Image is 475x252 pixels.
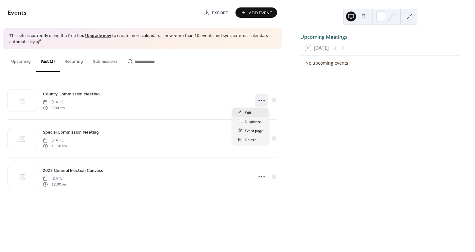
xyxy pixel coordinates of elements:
[43,91,100,98] span: County Commission Meeting
[43,143,67,149] span: 11:30 am
[300,33,460,41] div: Upcoming Meetings
[235,7,277,18] button: Add Event
[9,33,276,45] span: This site is currently using the free tier. to create more calendars, show more than 10 events an...
[43,129,99,136] a: Special Commission Meeting
[43,99,65,105] span: [DATE]
[43,138,67,143] span: [DATE]
[212,10,228,16] span: Export
[249,10,272,16] span: Add Event
[88,49,122,71] button: Submissions
[43,181,67,187] span: 12:00 pm
[199,7,233,18] a: Export
[36,49,60,72] button: Past (3)
[85,32,111,40] a: Upgrade now
[43,90,100,98] a: County Commission Meeting
[245,136,257,143] span: Delete
[6,49,36,71] button: Upcoming
[245,127,263,134] span: Event page
[8,7,27,19] span: Events
[245,109,252,116] span: Edit
[305,60,455,66] div: No upcoming events
[245,118,261,125] span: Duplicate
[43,105,65,111] span: 9:00 am
[43,167,103,174] a: 2022 General Election Canvass
[43,176,67,181] span: [DATE]
[60,49,88,71] button: Recurring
